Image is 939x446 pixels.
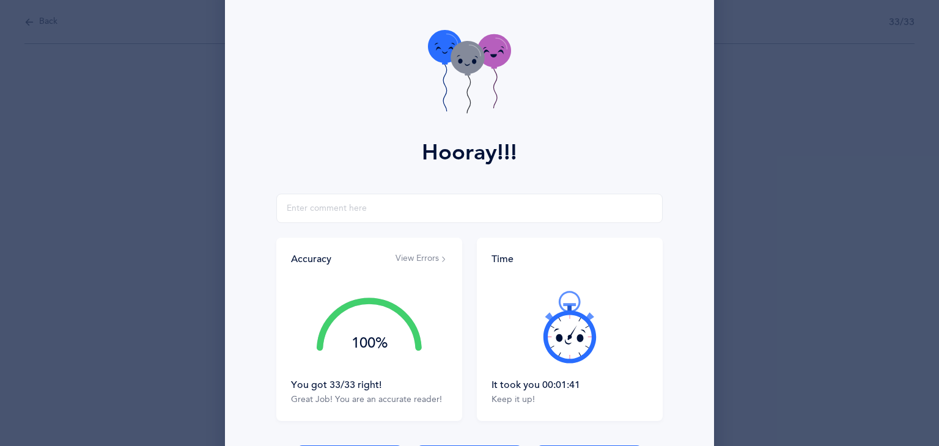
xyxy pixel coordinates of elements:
div: Hooray!!! [422,136,517,169]
div: Accuracy [291,252,331,266]
div: Great Job! You are an accurate reader! [291,394,447,406]
div: Keep it up! [492,394,648,406]
div: It took you 00:01:41 [492,378,648,392]
div: You got 33/33 right! [291,378,447,392]
div: Time [492,252,648,266]
div: 100% [317,336,422,351]
input: Enter comment here [276,194,663,223]
button: View Errors [396,253,447,265]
